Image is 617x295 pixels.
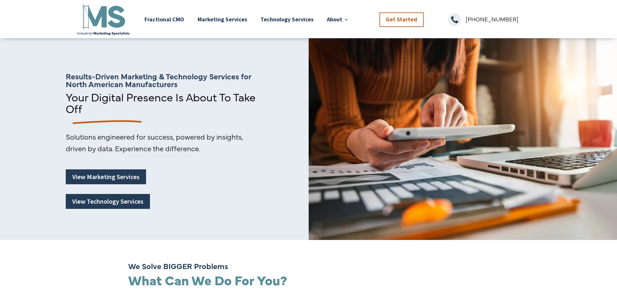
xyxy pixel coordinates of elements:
[66,131,263,154] p: Solutions engineered for success, powered by insights, driven by data. Experience the difference.
[327,2,349,36] a: About
[66,194,150,209] a: View Technology Services
[448,13,461,26] span: 
[66,169,146,184] a: View Marketing Services
[144,2,184,36] a: Fractional CMO
[66,72,266,91] h5: Results-Driven Marketing & Technology Services for North American Manufacturers
[466,13,541,25] p: [PHONE_NUMBER]
[66,91,266,114] p: Your Digital Presence Is About To Take Off
[128,273,481,289] h2: What Can We Do For You?
[198,2,247,36] a: Marketing Services
[128,262,481,273] h5: We Solve BIGGER Problems
[260,2,314,36] a: Technology Services
[379,12,424,27] a: Get Started
[66,114,144,131] img: underline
